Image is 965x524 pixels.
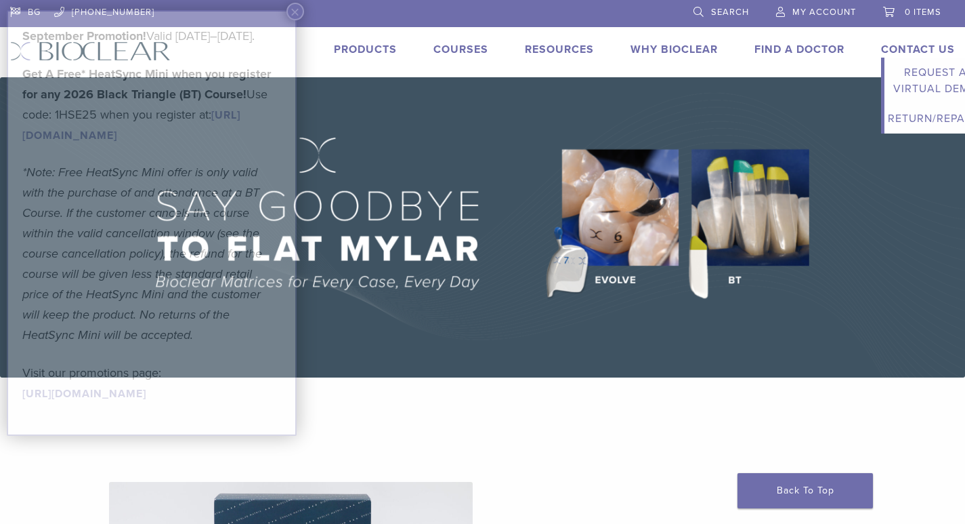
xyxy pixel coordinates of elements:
[433,43,488,56] a: Courses
[881,43,955,56] a: Contact Us
[22,165,262,342] em: *Note: Free HeatSync Mini offer is only valid with the purchase of and attendance at a BT Course....
[22,64,281,145] p: Use code: 1HSE25 when you register at:
[22,28,146,43] b: September Promotion!
[792,7,856,18] span: My Account
[22,66,271,102] strong: Get A Free* HeatSync Mini when you register for any 2026 Black Triangle (BT) Course!
[22,363,281,403] p: Visit our promotions page:
[525,43,594,56] a: Resources
[286,3,304,20] button: Close
[754,43,844,56] a: Find A Doctor
[22,387,146,401] a: [URL][DOMAIN_NAME]
[334,43,397,56] a: Products
[737,473,873,508] a: Back To Top
[630,43,718,56] a: Why Bioclear
[22,26,281,46] p: Valid [DATE]–[DATE].
[905,7,941,18] span: 0 items
[711,7,749,18] span: Search
[22,108,240,142] a: [URL][DOMAIN_NAME]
